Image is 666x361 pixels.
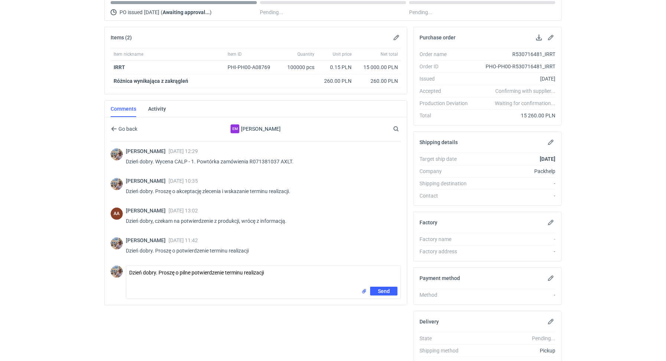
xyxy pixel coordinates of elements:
[419,35,456,40] h2: Purchase order
[111,178,123,190] img: Michał Palasek
[381,51,398,57] span: Net total
[495,100,555,107] em: Waiting for confirmation...
[111,124,138,133] button: Go back
[474,347,555,354] div: Pickup
[419,100,474,107] div: Production Deviation
[419,235,474,243] div: Factory name
[231,124,239,133] figcaption: Em
[532,335,555,341] em: Pending...
[114,51,143,57] span: Item nickname
[114,78,188,84] strong: Różnica wynikająca z zakrągleń
[419,275,460,281] h2: Payment method
[169,237,198,243] span: [DATE] 11:42
[320,77,352,85] div: 260.00 PLN
[228,51,242,57] span: Item ID
[163,9,210,15] strong: Awaiting approval...
[144,8,159,17] span: [DATE]
[474,51,555,58] div: R530716481_IRRT
[260,8,283,17] span: Pending...
[535,33,543,42] button: Download PO
[392,124,415,133] input: Search
[111,208,123,220] div: Agnieszka Andrzejewska
[474,75,555,82] div: [DATE]
[126,178,169,184] span: [PERSON_NAME]
[474,168,555,175] div: Packhelp
[320,64,352,71] div: 0.15 PLN
[111,266,123,278] img: Michał Palasek
[231,124,239,133] div: Emerson
[111,35,132,40] h2: Items (2)
[474,192,555,199] div: -
[126,187,395,196] p: Dzień dobry. Proszę o akceptację zlecenia i wskazanie terminu realizacji.
[111,208,123,220] figcaption: AA
[419,87,474,95] div: Accepted
[546,138,555,147] button: Edit shipping details
[280,61,317,74] div: 100000 pcs
[126,157,395,166] p: Dzień dobry. Wycena CALP - 1. Powtórka zamówienia R071381037 AXLT.
[546,274,555,283] button: Edit payment method
[419,75,474,82] div: Issued
[419,335,474,342] div: State
[126,246,395,255] p: Dzień dobry. Proszę o potwierdzenie terminu realizacji
[419,63,474,70] div: Order ID
[333,51,352,57] span: Unit price
[419,180,474,187] div: Shipping destination
[126,148,169,154] span: [PERSON_NAME]
[210,9,212,15] span: )
[419,291,474,299] div: Method
[378,289,390,294] span: Send
[419,112,474,119] div: Total
[117,126,137,131] span: Go back
[546,218,555,227] button: Edit factory details
[419,155,474,163] div: Target ship date
[546,33,555,42] button: Edit purchase order
[126,237,169,243] span: [PERSON_NAME]
[419,192,474,199] div: Contact
[474,291,555,299] div: -
[419,248,474,255] div: Factory address
[495,88,555,94] em: Confirming with supplier...
[126,266,401,287] textarea: Dzień dobry. Proszę o pilne potwierdzenie terminu realizacji
[370,287,398,296] button: Send
[228,64,277,71] div: PHI-PH00-A08769
[419,51,474,58] div: Order name
[474,63,555,70] div: PHO-PH00-R530716481_IRRT
[474,248,555,255] div: -
[126,208,169,214] span: [PERSON_NAME]
[161,9,163,15] span: (
[358,64,398,71] div: 15 000.00 PLN
[111,148,123,160] img: Michał Palasek
[297,51,314,57] span: Quantity
[409,8,555,17] div: Pending...
[148,101,166,117] a: Activity
[126,217,395,225] p: Dzień dobry, czekam na potwierdzenie z produkcji, wrócę z informacją.
[111,101,136,117] a: Comments
[169,208,198,214] span: [DATE] 13:02
[474,180,555,187] div: -
[358,77,398,85] div: 260.00 PLN
[169,148,198,154] span: [DATE] 12:29
[419,347,474,354] div: Shipping method
[540,156,555,162] strong: [DATE]
[419,168,474,175] div: Company
[169,178,198,184] span: [DATE] 10:35
[392,33,401,42] button: Edit items
[419,219,437,225] h2: Factory
[195,124,317,133] div: [PERSON_NAME]
[114,64,125,70] a: IRRT
[474,235,555,243] div: -
[419,319,439,325] h2: Delivery
[111,237,123,250] img: Michał Palasek
[546,317,555,326] button: Edit delivery details
[419,139,458,145] h2: Shipping details
[474,112,555,119] div: 15 260.00 PLN
[111,8,257,17] div: PO issued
